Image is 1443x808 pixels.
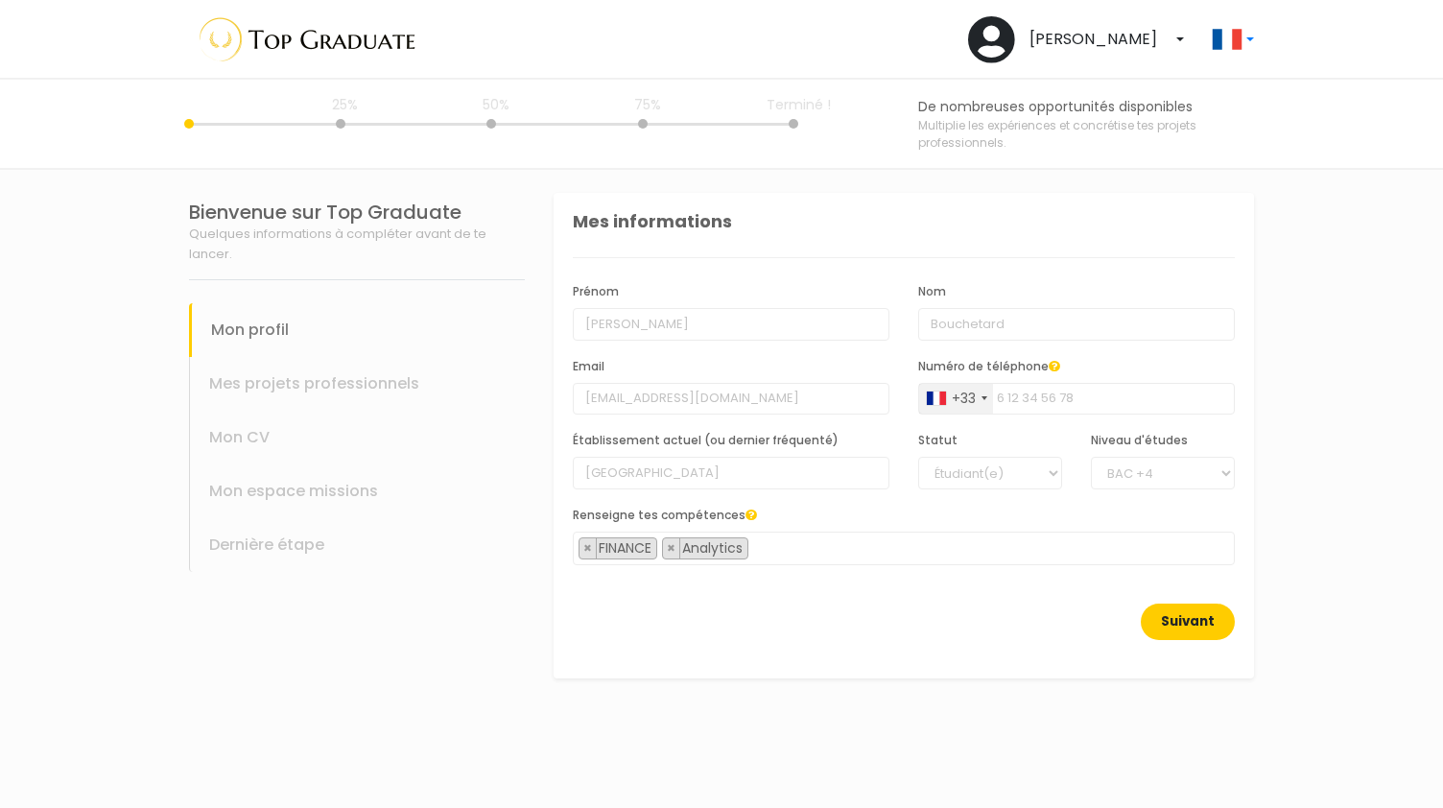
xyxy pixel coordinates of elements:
label: Email [573,358,604,375]
label: Prénom [573,283,619,300]
li: Analytics [662,537,748,559]
li: FINANCE [579,537,657,559]
div: +33 [952,389,976,409]
span: 75% [614,95,681,124]
label: Numéro de téléphone [918,358,1060,375]
label: Niveau d'études [1091,432,1188,449]
button: Remove item [663,538,680,558]
span: × [583,538,592,558]
h1: Bienvenue sur Top Graduate [189,201,525,224]
span: 50% [462,95,530,124]
label: Nom [918,283,946,300]
div: Mes projets professionnels [189,357,525,411]
div: Dernière étape [189,518,525,572]
div: Mon profil [189,303,525,357]
button: Remove item [580,538,597,558]
div: Mon espace missions [189,464,525,518]
span: 25% [312,95,379,124]
input: 6 12 34 56 78 [918,383,1235,416]
span: FINANCE [597,538,656,558]
label: Renseigne tes compétences [573,507,757,524]
img: Top Graduate [189,8,417,70]
span: Analytics [680,538,747,558]
span: × [667,538,675,558]
label: Établissement actuel (ou dernier fréquenté) [573,432,839,449]
div: Mon CV [189,411,525,464]
div: Mes informations [573,208,1235,258]
label: Statut [918,432,958,449]
span: [PERSON_NAME] [1029,28,1157,51]
span: Terminé ! [765,95,832,124]
span: De nombreuses opportunités disponibles [918,97,1254,117]
div: France: +33 [919,384,993,415]
button: Suivant [1141,604,1235,640]
span: Multiplie les expériences et concrétise tes projets professionnels. [918,117,1254,152]
span: Quelques informations à compléter avant de te lancer. [189,225,486,263]
button: [PERSON_NAME] [956,9,1196,70]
